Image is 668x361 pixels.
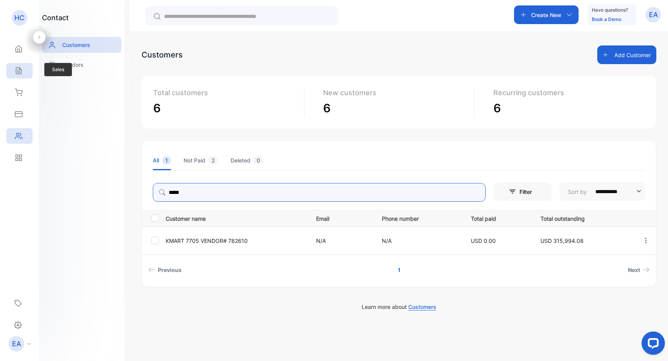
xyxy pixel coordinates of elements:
p: Total outstanding [540,213,626,223]
span: Sales [44,63,72,76]
iframe: LiveChat chat widget [635,328,668,361]
p: Create New [531,11,561,19]
p: Email [316,213,366,223]
p: 6 [153,99,298,117]
li: Deleted [231,150,263,170]
button: EA [645,5,661,24]
p: KMART 7705 VENDOR# 782610 [166,237,306,245]
a: Book a Demo [592,16,621,22]
span: USD 0.00 [471,237,496,244]
p: 6 [493,99,638,117]
p: Have questions? [592,6,628,14]
ul: Pagination [142,263,656,277]
a: Page 1 is your current page [388,263,410,277]
p: New customers [323,87,468,98]
a: Next page [625,263,653,277]
p: 6 [323,99,468,117]
span: Customers [408,303,436,310]
a: Customers [42,37,121,53]
a: Previous page [145,263,185,277]
li: All [153,150,171,170]
button: Sort by [560,182,645,201]
p: N/A [382,237,455,245]
li: Not Paid [184,150,218,170]
p: EA [12,339,21,349]
p: Phone number [382,213,455,223]
span: 2 [208,156,218,164]
button: Create New [514,5,579,24]
p: HC [14,13,24,23]
p: N/A [316,237,366,245]
p: Recurring customers [493,87,638,98]
a: Vendors [42,57,121,73]
p: Customers [62,41,90,49]
p: Sort by [568,188,587,196]
span: 0 [254,156,263,164]
p: Total paid [471,213,525,223]
p: Total customers [153,87,298,98]
span: USD 315,994.08 [540,237,584,244]
button: Add Customer [597,45,656,64]
div: Customers [142,49,183,61]
span: Next [628,266,640,274]
p: Learn more about [142,303,656,311]
p: EA [649,10,658,20]
span: 1 [162,156,171,164]
span: Previous [158,266,182,274]
h1: contact [42,12,69,23]
p: Vendors [62,61,84,69]
p: Customer name [166,213,306,223]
